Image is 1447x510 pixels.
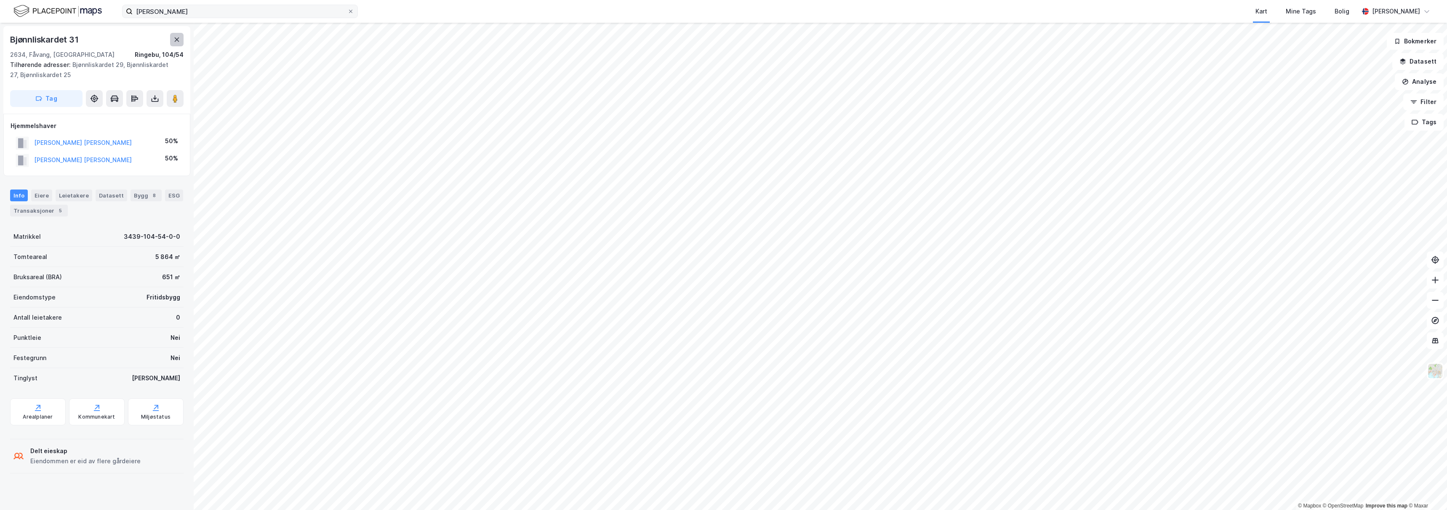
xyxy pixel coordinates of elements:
[1286,6,1316,16] div: Mine Tags
[131,190,162,201] div: Bygg
[1372,6,1420,16] div: [PERSON_NAME]
[1427,363,1443,379] img: Z
[165,190,183,201] div: ESG
[132,373,180,383] div: [PERSON_NAME]
[150,191,158,200] div: 8
[13,272,62,282] div: Bruksareal (BRA)
[176,312,180,323] div: 0
[10,205,68,216] div: Transaksjoner
[10,33,80,46] div: Bjønnliskardet 31
[1335,6,1349,16] div: Bolig
[13,312,62,323] div: Antall leietakere
[135,50,184,60] div: Ringebu, 104/54
[124,232,180,242] div: 3439-104-54-0-0
[10,50,115,60] div: 2634, Fåvang, [GEOGRAPHIC_DATA]
[10,61,72,68] span: Tilhørende adresser:
[1404,114,1444,131] button: Tags
[171,333,180,343] div: Nei
[1387,33,1444,50] button: Bokmerker
[13,333,41,343] div: Punktleie
[13,252,47,262] div: Tomteareal
[162,272,180,282] div: 651 ㎡
[13,4,102,19] img: logo.f888ab2527a4732fd821a326f86c7f29.svg
[31,190,52,201] div: Eiere
[1392,53,1444,70] button: Datasett
[13,232,41,242] div: Matrikkel
[30,446,141,456] div: Delt eieskap
[165,136,178,146] div: 50%
[1405,470,1447,510] iframe: Chat Widget
[56,190,92,201] div: Leietakere
[11,121,183,131] div: Hjemmelshaver
[56,206,64,215] div: 5
[13,373,37,383] div: Tinglyst
[13,292,56,302] div: Eiendomstype
[13,353,46,363] div: Festegrunn
[78,414,115,420] div: Kommunekart
[1366,503,1407,509] a: Improve this map
[1403,93,1444,110] button: Filter
[133,5,347,18] input: Søk på adresse, matrikkel, gårdeiere, leietakere eller personer
[1255,6,1267,16] div: Kart
[10,90,83,107] button: Tag
[30,456,141,466] div: Eiendommen er eid av flere gårdeiere
[165,153,178,163] div: 50%
[155,252,180,262] div: 5 864 ㎡
[171,353,180,363] div: Nei
[10,60,177,80] div: Bjønnliskardet 29, Bjønnliskardet 27, Bjønnliskardet 25
[96,190,127,201] div: Datasett
[10,190,28,201] div: Info
[147,292,180,302] div: Fritidsbygg
[1395,73,1444,90] button: Analyse
[23,414,53,420] div: Arealplaner
[141,414,171,420] div: Miljøstatus
[1323,503,1364,509] a: OpenStreetMap
[1298,503,1321,509] a: Mapbox
[1405,470,1447,510] div: Kontrollprogram for chat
